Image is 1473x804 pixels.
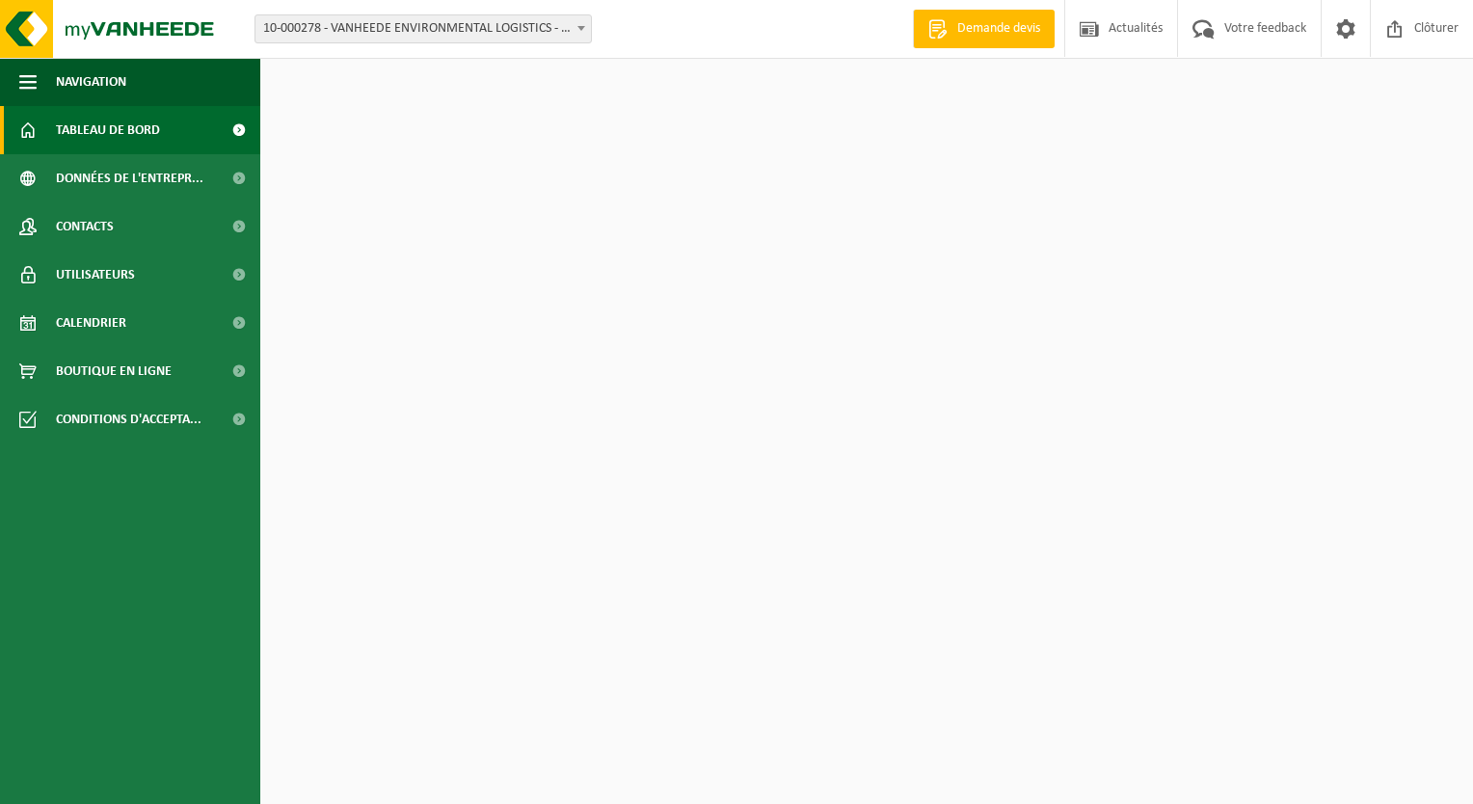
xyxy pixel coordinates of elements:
span: 10-000278 - VANHEEDE ENVIRONMENTAL LOGISTICS - QUEVY - QUÉVY-LE-GRAND [254,14,592,43]
span: Conditions d'accepta... [56,395,201,443]
span: Données de l'entrepr... [56,154,203,202]
span: Contacts [56,202,114,251]
span: Demande devis [952,19,1045,39]
span: Utilisateurs [56,251,135,299]
span: Tableau de bord [56,106,160,154]
span: 10-000278 - VANHEEDE ENVIRONMENTAL LOGISTICS - QUEVY - QUÉVY-LE-GRAND [255,15,591,42]
a: Demande devis [913,10,1055,48]
span: Boutique en ligne [56,347,172,395]
span: Calendrier [56,299,126,347]
span: Navigation [56,58,126,106]
iframe: chat widget [10,762,322,804]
